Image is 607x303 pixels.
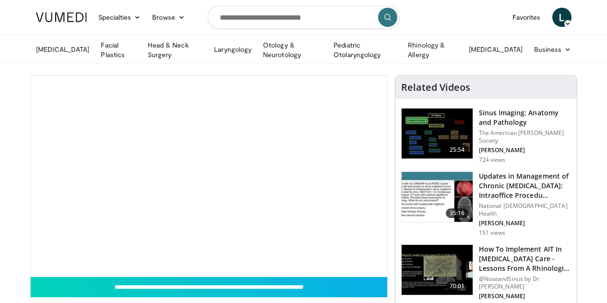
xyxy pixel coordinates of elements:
[208,40,257,59] a: Laryngology
[446,208,469,218] span: 35:16
[479,219,571,227] p: [PERSON_NAME]
[402,40,463,60] a: Rhinology & Allergy
[479,202,571,218] p: National [DEMOGRAPHIC_DATA] Health
[479,229,506,237] p: 151 views
[36,12,87,22] img: VuMedi Logo
[401,108,571,164] a: 25:54 Sinus Imaging: Anatomy and Pathology The American [PERSON_NAME] Society [PERSON_NAME] 724 v...
[479,171,571,200] h3: Updates in Management of Chronic [MEDICAL_DATA]: Intraoffice Procedu…
[479,146,571,154] p: [PERSON_NAME]
[446,145,469,155] span: 25:54
[328,40,402,60] a: Pediatric Otolaryngology
[142,40,209,60] a: Head & Neck Surgery
[479,108,571,127] h3: Sinus Imaging: Anatomy and Pathology
[208,6,400,29] input: Search topics, interventions
[31,76,387,277] video-js: Video Player
[479,129,571,145] p: The American [PERSON_NAME] Society
[463,40,528,59] a: [MEDICAL_DATA]
[479,244,571,273] h3: How To Implement AIT In [MEDICAL_DATA] Care - Lessons From A Rhinologist A…
[402,245,473,295] img: 3d43f09a-5d0c-4774-880e-3909ea54edb9.150x105_q85_crop-smart_upscale.jpg
[479,156,506,164] p: 724 views
[528,40,577,59] a: Business
[479,292,571,300] p: [PERSON_NAME]
[93,8,147,27] a: Specialties
[146,8,190,27] a: Browse
[552,8,571,27] a: L
[479,275,571,291] p: @NoseandSinus by Dr [PERSON_NAME]
[401,171,571,237] a: 35:16 Updates in Management of Chronic [MEDICAL_DATA]: Intraoffice Procedu… National [DEMOGRAPHIC...
[257,40,328,60] a: Otology & Neurotology
[401,82,470,93] h4: Related Videos
[446,281,469,291] span: 70:01
[402,109,473,158] img: 5d00bf9a-6682-42b9-8190-7af1e88f226b.150x105_q85_crop-smart_upscale.jpg
[30,40,95,59] a: [MEDICAL_DATA]
[402,172,473,222] img: 4d46ad28-bf85-4ffa-992f-e5d3336e5220.150x105_q85_crop-smart_upscale.jpg
[507,8,547,27] a: Favorites
[95,40,142,60] a: Facial Plastics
